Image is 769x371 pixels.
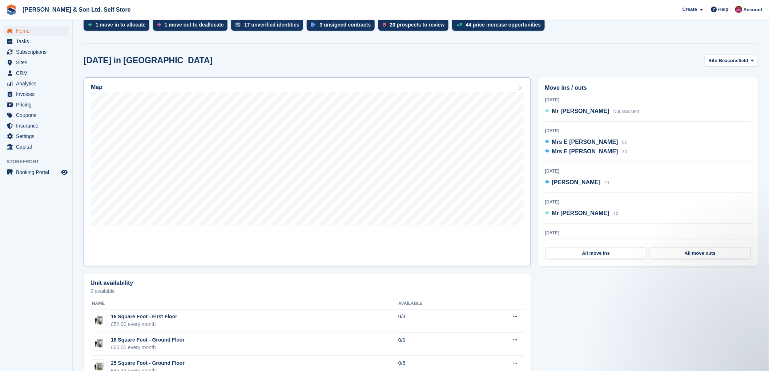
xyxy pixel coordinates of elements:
a: menu [4,36,69,47]
a: 20 prospects to review [378,19,452,35]
th: Name [90,298,398,310]
a: menu [4,68,69,78]
span: Create [683,6,697,13]
div: 44 price increase opportunities [466,22,541,28]
span: Coupons [16,110,60,120]
th: Available [398,298,475,310]
div: [DATE] [545,199,751,205]
div: [DATE] [545,168,751,174]
a: All move ins [545,247,647,259]
a: 44 price increase opportunities [452,19,548,35]
a: menu [4,89,69,99]
span: Account [744,6,762,13]
a: 1 move in to allocate [84,19,153,35]
span: Analytics [16,78,60,89]
div: £52.00 every month [111,320,177,328]
h2: Unit availability [90,280,133,286]
img: contract_signature_icon-13c848040528278c33f63329250d36e43548de30e8caae1d1a13099fd9432cc5.svg [311,23,316,27]
a: [PERSON_NAME] 11 [545,178,610,187]
a: menu [4,47,69,57]
p: 2 available [90,289,524,294]
span: Not allocated [613,109,639,114]
a: menu [4,100,69,110]
a: 17 unverified identities [231,19,307,35]
div: [DATE] [545,128,751,134]
img: 15-sqft-unit%20(1).jpg [92,338,106,349]
a: Map [84,77,531,266]
img: move_outs_to_deallocate_icon-f764333ba52eb49d3ac5e1228854f67142a1ed5810a6f6cc68b1a99e826820c5.svg [157,23,161,27]
a: Mr [PERSON_NAME] 10 [545,209,619,218]
a: menu [4,110,69,120]
span: Tasks [16,36,60,47]
a: menu [4,142,69,152]
h2: Map [91,84,102,90]
div: [DATE] [545,230,751,236]
div: £65.00 every month [111,344,185,351]
span: Sites [16,57,60,68]
img: verify_identity-adf6edd0f0f0b5bbfe63781bf79b02c33cf7c696d77639b501bdc392416b5a36.svg [235,23,241,27]
span: Help [718,6,729,13]
div: [DATE] [545,97,751,103]
div: 20 prospects to review [390,22,445,28]
img: 15-sqft-unit%20(1).jpg [92,315,106,326]
span: 11 [605,180,609,185]
span: Home [16,26,60,36]
span: Storefront [7,158,72,165]
a: 1 move out to deallocate [153,19,231,35]
a: menu [4,57,69,68]
a: 3 unsigned contracts [307,19,378,35]
a: menu [4,121,69,131]
div: 16 Square Foot - Ground Floor [111,336,185,344]
img: prospect-51fa495bee0391a8d652442698ab0144808aea92771e9ea1ae160a38d050c398.svg [383,23,386,27]
span: Subscriptions [16,47,60,57]
span: Capital [16,142,60,152]
a: menu [4,78,69,89]
img: Kate Standish [735,6,742,13]
div: 16 Square Foot - First Floor [111,313,177,320]
img: stora-icon-8386f47178a22dfd0bd8f6a31ec36ba5ce8667c1dd55bd0f319d3a0aa187defe.svg [6,4,17,15]
span: Beaconsfield [719,57,748,64]
a: menu [4,26,69,36]
span: CRM [16,68,60,78]
a: Mrs E [PERSON_NAME] 30 [545,147,627,157]
div: 3 unsigned contracts [320,22,371,28]
img: move_ins_to_allocate_icon-fdf77a2bb77ea45bf5b3d319d69a93e2d87916cf1d5bf7949dd705db3b84f3ca.svg [88,23,92,27]
a: Preview store [60,168,69,177]
div: 1 move out to deallocate [165,22,224,28]
span: Site: [709,57,719,64]
span: 10 [613,211,618,216]
span: Mr [PERSON_NAME] [552,210,609,216]
a: Mr [PERSON_NAME] Not allocated [545,107,639,116]
span: Invoices [16,89,60,99]
span: Mrs E [PERSON_NAME] [552,139,618,145]
span: Mrs E [PERSON_NAME] [552,148,618,154]
a: [PERSON_NAME] & Son Ltd. Self Store [20,4,134,16]
h2: Move ins / outs [545,84,751,92]
span: Insurance [16,121,60,131]
span: Mr [PERSON_NAME] [552,108,609,114]
span: Booking Portal [16,167,60,177]
td: 0/0 [398,332,475,356]
span: Pricing [16,100,60,110]
a: menu [4,131,69,141]
span: Settings [16,131,60,141]
span: 01 [622,140,627,145]
span: 30 [622,149,627,154]
div: 1 move in to allocate [96,22,146,28]
a: All move outs [649,247,751,259]
img: price_increase_opportunities-93ffe204e8149a01c8c9dc8f82e8f89637d9d84a8eef4429ea346261dce0b2c0.svg [456,23,462,27]
h2: [DATE] in [GEOGRAPHIC_DATA] [84,56,213,65]
td: 0/3 [398,309,475,332]
a: menu [4,167,69,177]
div: 17 unverified identities [244,22,299,28]
span: [PERSON_NAME] [552,179,601,185]
div: 25 Square Foot - Ground Floor [111,359,185,367]
a: Mrs E [PERSON_NAME] 01 [545,138,627,147]
button: Site: Beaconsfield [705,55,758,66]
